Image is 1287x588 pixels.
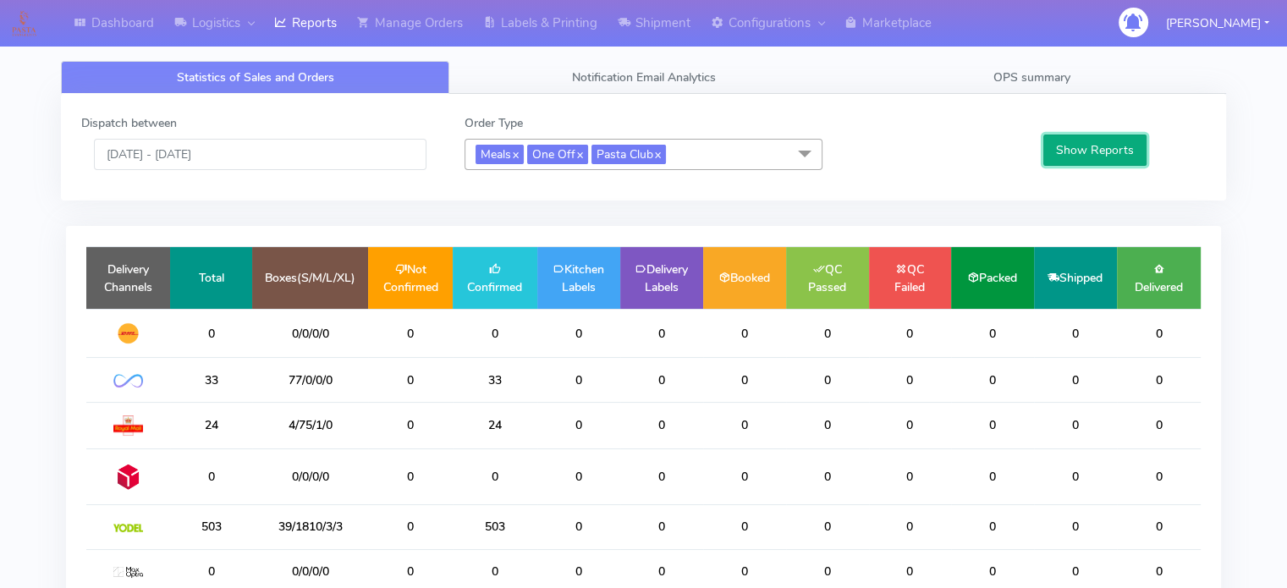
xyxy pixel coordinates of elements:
[453,505,537,549] td: 503
[453,247,537,309] td: Confirmed
[453,358,537,402] td: 33
[951,358,1034,402] td: 0
[1153,6,1282,41] button: [PERSON_NAME]
[368,358,453,402] td: 0
[951,247,1034,309] td: Packed
[368,309,453,358] td: 0
[951,505,1034,549] td: 0
[453,309,537,358] td: 0
[1034,309,1117,358] td: 0
[453,402,537,448] td: 24
[951,309,1034,358] td: 0
[1117,358,1201,402] td: 0
[1034,358,1117,402] td: 0
[1034,247,1117,309] td: Shipped
[703,309,786,358] td: 0
[177,69,334,85] span: Statistics of Sales and Orders
[572,69,716,85] span: Notification Email Analytics
[113,415,143,436] img: Royal Mail
[786,358,869,402] td: 0
[869,247,951,309] td: QC Failed
[527,145,588,164] span: One Off
[170,402,252,448] td: 24
[86,247,170,309] td: Delivery Channels
[786,247,869,309] td: QC Passed
[537,358,620,402] td: 0
[368,505,453,549] td: 0
[252,358,368,402] td: 77/0/0/0
[786,505,869,549] td: 0
[575,145,583,162] a: x
[537,247,620,309] td: Kitchen Labels
[620,505,703,549] td: 0
[869,505,951,549] td: 0
[620,358,703,402] td: 0
[511,145,519,162] a: x
[252,505,368,549] td: 39/1810/3/3
[653,145,661,162] a: x
[786,448,869,504] td: 0
[703,247,786,309] td: Booked
[113,567,143,579] img: MaxOptra
[170,505,252,549] td: 503
[620,309,703,358] td: 0
[1034,448,1117,504] td: 0
[703,358,786,402] td: 0
[1117,448,1201,504] td: 0
[1034,505,1117,549] td: 0
[252,448,368,504] td: 0/0/0/0
[1117,402,1201,448] td: 0
[368,247,453,309] td: Not Confirmed
[1034,402,1117,448] td: 0
[993,69,1070,85] span: OPS summary
[620,247,703,309] td: Delivery Labels
[537,402,620,448] td: 0
[537,448,620,504] td: 0
[786,402,869,448] td: 0
[113,322,143,344] img: DHL
[1117,505,1201,549] td: 0
[252,402,368,448] td: 4/75/1/0
[368,448,453,504] td: 0
[61,61,1226,94] ul: Tabs
[1117,247,1201,309] td: Delivered
[869,309,951,358] td: 0
[465,114,523,132] label: Order Type
[869,448,951,504] td: 0
[170,448,252,504] td: 0
[453,448,537,504] td: 0
[252,309,368,358] td: 0/0/0/0
[170,309,252,358] td: 0
[591,145,666,164] span: Pasta Club
[81,114,177,132] label: Dispatch between
[476,145,524,164] span: Meals
[1117,309,1201,358] td: 0
[620,402,703,448] td: 0
[869,358,951,402] td: 0
[113,374,143,388] img: OnFleet
[786,309,869,358] td: 0
[620,448,703,504] td: 0
[951,448,1034,504] td: 0
[869,402,951,448] td: 0
[1043,135,1147,166] button: Show Reports
[703,448,786,504] td: 0
[703,505,786,549] td: 0
[703,402,786,448] td: 0
[537,505,620,549] td: 0
[252,247,368,309] td: Boxes(S/M/L/XL)
[368,402,453,448] td: 0
[113,524,143,532] img: Yodel
[537,309,620,358] td: 0
[951,402,1034,448] td: 0
[94,139,426,170] input: Pick the Daterange
[113,462,143,492] img: DPD
[170,247,252,309] td: Total
[170,358,252,402] td: 33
